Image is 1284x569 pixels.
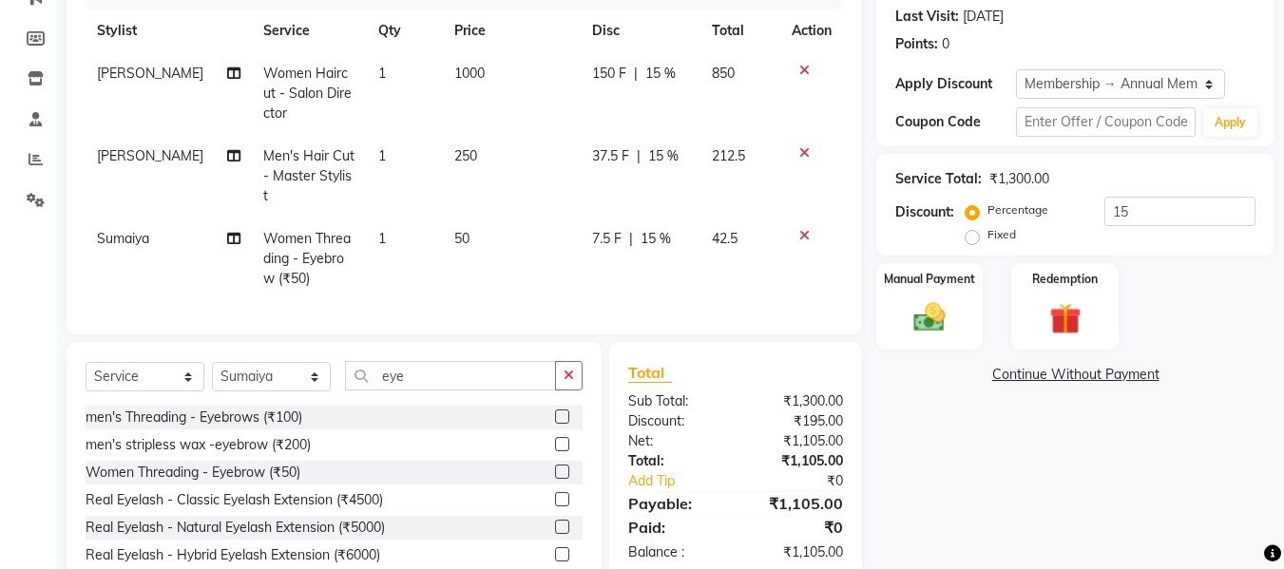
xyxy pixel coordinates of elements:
div: [DATE] [963,7,1004,27]
label: Manual Payment [884,271,975,288]
th: Total [700,9,780,52]
div: Coupon Code [895,112,1015,132]
div: Women Threading - Eyebrow (₹50) [86,463,300,483]
span: 250 [454,147,477,164]
span: 15 % [645,64,676,84]
span: 37.5 F [592,146,629,166]
a: Continue Without Payment [880,365,1271,385]
span: Sumaiya [97,230,149,247]
th: Qty [367,9,443,52]
div: ₹0 [757,471,858,491]
label: Fixed [987,226,1016,243]
div: Balance : [614,542,736,562]
span: | [637,146,641,166]
span: | [629,229,633,249]
span: 15 % [641,229,671,249]
img: _cash.svg [904,299,955,335]
div: Real Eyelash - Classic Eyelash Extension (₹4500) [86,490,383,510]
th: Price [443,9,581,52]
a: Add Tip [614,471,756,491]
div: Net: [614,431,736,451]
div: Real Eyelash - Hybrid Eyelash Extension (₹6000) [86,545,380,565]
span: 212.5 [712,147,745,164]
span: Total [628,363,672,383]
span: Women Haircut - Salon Director [263,65,352,122]
div: men's stripless wax -eyebrow (₹200) [86,435,311,455]
span: Women Threading - Eyebrow (₹50) [263,230,351,287]
span: 150 F [592,64,626,84]
div: ₹195.00 [736,411,857,431]
th: Service [252,9,366,52]
div: Apply Discount [895,74,1015,94]
div: ₹1,105.00 [736,431,857,451]
div: Payable: [614,492,736,515]
span: 1000 [454,65,485,82]
div: Real Eyelash - Natural Eyelash Extension (₹5000) [86,518,385,538]
input: Search or Scan [345,361,556,390]
span: [PERSON_NAME] [97,65,203,82]
input: Enter Offer / Coupon Code [1016,107,1196,137]
div: Paid: [614,516,736,539]
span: 7.5 F [592,229,622,249]
div: ₹1,105.00 [736,451,857,471]
th: Stylist [86,9,252,52]
span: 1 [378,230,386,247]
div: Last Visit: [895,7,959,27]
span: Men's Hair Cut - Master Stylist [263,147,355,204]
div: Points: [895,34,938,54]
div: men's Threading - Eyebrows (₹100) [86,408,302,427]
th: Disc [581,9,700,52]
div: Service Total: [895,169,982,189]
div: Discount: [614,411,736,431]
span: 50 [454,230,470,247]
div: ₹1,105.00 [736,492,857,515]
div: ₹0 [736,516,857,539]
img: _gift.svg [1040,299,1091,338]
label: Redemption [1032,271,1098,288]
span: 1 [378,147,386,164]
span: 1 [378,65,386,82]
span: [PERSON_NAME] [97,147,203,164]
div: Sub Total: [614,391,736,411]
div: Discount: [895,202,954,222]
span: 42.5 [712,230,738,247]
div: 0 [942,34,949,54]
button: Apply [1203,108,1257,137]
span: 15 % [648,146,679,166]
span: 850 [712,65,735,82]
label: Percentage [987,201,1048,218]
th: Action [780,9,843,52]
span: | [634,64,638,84]
div: ₹1,300.00 [736,391,857,411]
div: ₹1,300.00 [989,169,1049,189]
div: Total: [614,451,736,471]
div: ₹1,105.00 [736,542,857,562]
